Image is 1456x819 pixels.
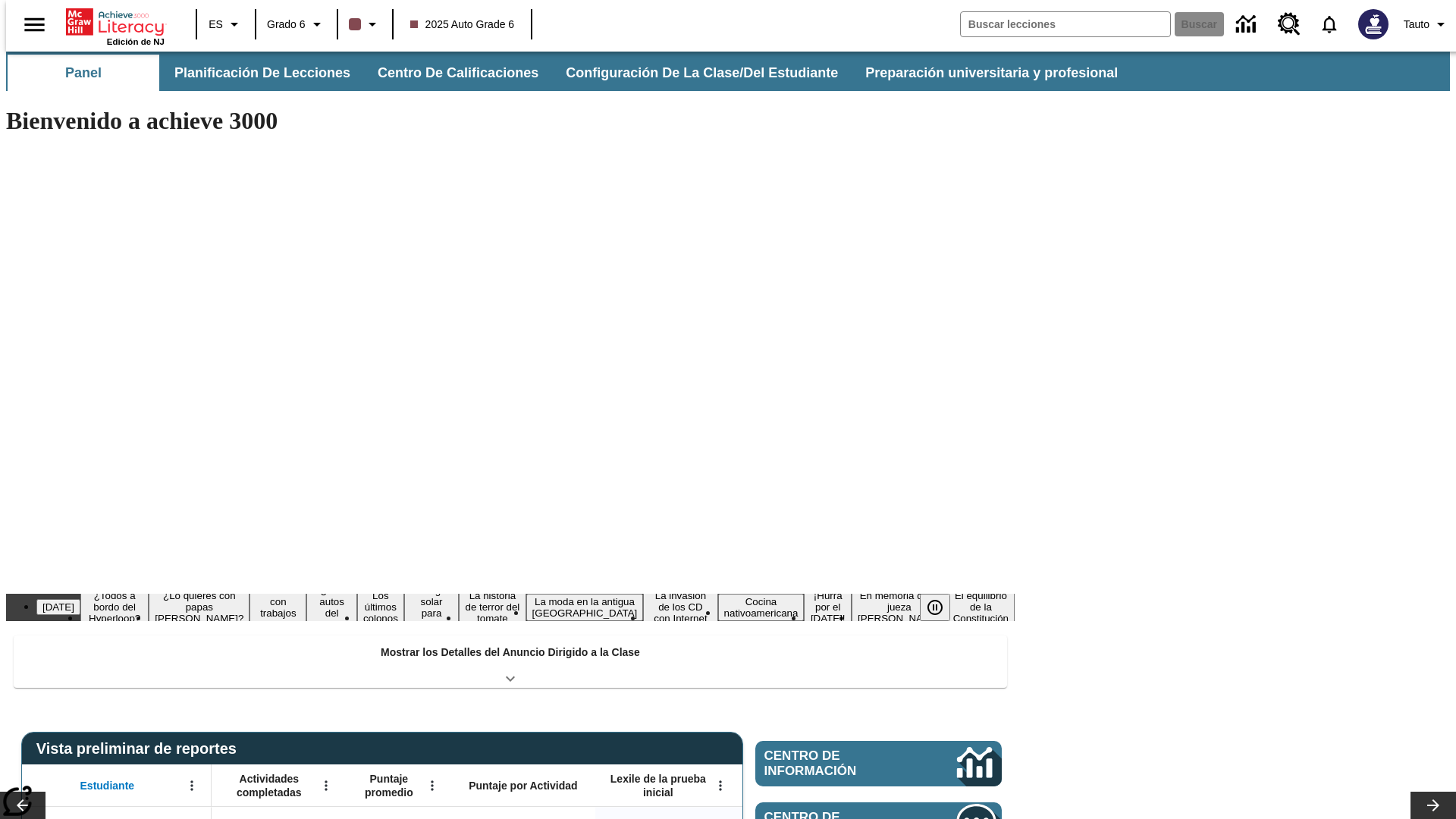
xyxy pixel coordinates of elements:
span: Tauto [1404,17,1429,33]
a: Centro de información [1227,4,1269,45]
button: Configuración de la clase/del estudiante [554,55,850,91]
button: Centro de calificaciones [366,55,551,91]
h1: Bienvenido a achieve 3000 [6,107,1015,135]
button: Lenguaje: ES, Selecciona un idioma [202,11,250,38]
span: Estudiante [80,779,135,792]
a: Portada [66,7,165,37]
button: Abrir menú [180,774,203,797]
span: Edición de NJ [107,37,165,46]
div: Subbarra de navegación [6,52,1450,91]
button: Diapositiva 14 El equilibrio de la Constitución [947,588,1015,626]
div: Portada [66,5,165,46]
button: Planificación de lecciones [162,55,362,91]
button: Grado: Grado 6, Elige un grado [261,11,332,38]
a: Centro de recursos, Se abrirá en una pestaña nueva. [1269,4,1310,45]
button: Abrir el menú lateral [12,2,57,47]
button: Diapositiva 13 En memoria de la jueza O'Connor [852,588,947,626]
span: Actividades completadas [219,772,319,799]
a: Notificaciones [1310,5,1349,44]
div: Pausar [920,594,965,621]
button: Diapositiva 10 La invasión de los CD con Internet [643,588,717,626]
p: Mostrar los Detalles del Anuncio Dirigido a la Clase [381,645,640,661]
div: Mostrar los Detalles del Anuncio Dirigido a la Clase [14,635,1007,688]
button: Diapositiva 7 Energía solar para todos [404,582,459,632]
button: Diapositiva 8 La historia de terror del tomate [459,588,526,626]
button: Diapositiva 2 ¿Todos a bordo del Hyperloop? [80,588,149,626]
a: Centro de información [755,741,1002,786]
span: Lexile de la prueba inicial [603,772,714,799]
span: Vista preliminar de reportes [36,740,244,758]
button: Pausar [920,594,950,621]
span: ES [209,17,223,33]
button: Abrir menú [709,774,732,797]
span: Puntaje por Actividad [469,779,577,792]
span: Puntaje promedio [353,772,425,799]
button: Diapositiva 5 ¿Los autos del futuro? [306,582,356,632]
span: 2025 Auto Grade 6 [410,17,515,33]
button: Perfil/Configuración [1398,11,1456,38]
button: Diapositiva 12 ¡Hurra por el Día de la Constitución! [804,588,852,626]
button: Carrusel de lecciones, seguir [1410,792,1456,819]
button: Diapositiva 4 Niños con trabajos sucios [249,582,306,632]
button: Abrir menú [315,774,337,797]
button: Abrir menú [421,774,444,797]
span: Grado 6 [267,17,306,33]
input: Buscar campo [961,12,1170,36]
button: Diapositiva 3 ¿Lo quieres con papas fritas? [149,588,249,626]
button: Diapositiva 11 Cocina nativoamericana [718,594,805,621]
button: Diapositiva 6 Los últimos colonos [357,588,404,626]
span: Centro de información [764,748,906,779]
button: Diapositiva 1 Día del Trabajo [36,599,80,615]
button: Preparación universitaria y profesional [853,55,1130,91]
button: Panel [8,55,159,91]
button: Escoja un nuevo avatar [1349,5,1398,44]
img: Avatar [1358,9,1389,39]
button: Diapositiva 9 La moda en la antigua Roma [526,594,644,621]
button: El color de la clase es café oscuro. Cambiar el color de la clase. [343,11,388,38]
div: Subbarra de navegación [6,55,1131,91]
